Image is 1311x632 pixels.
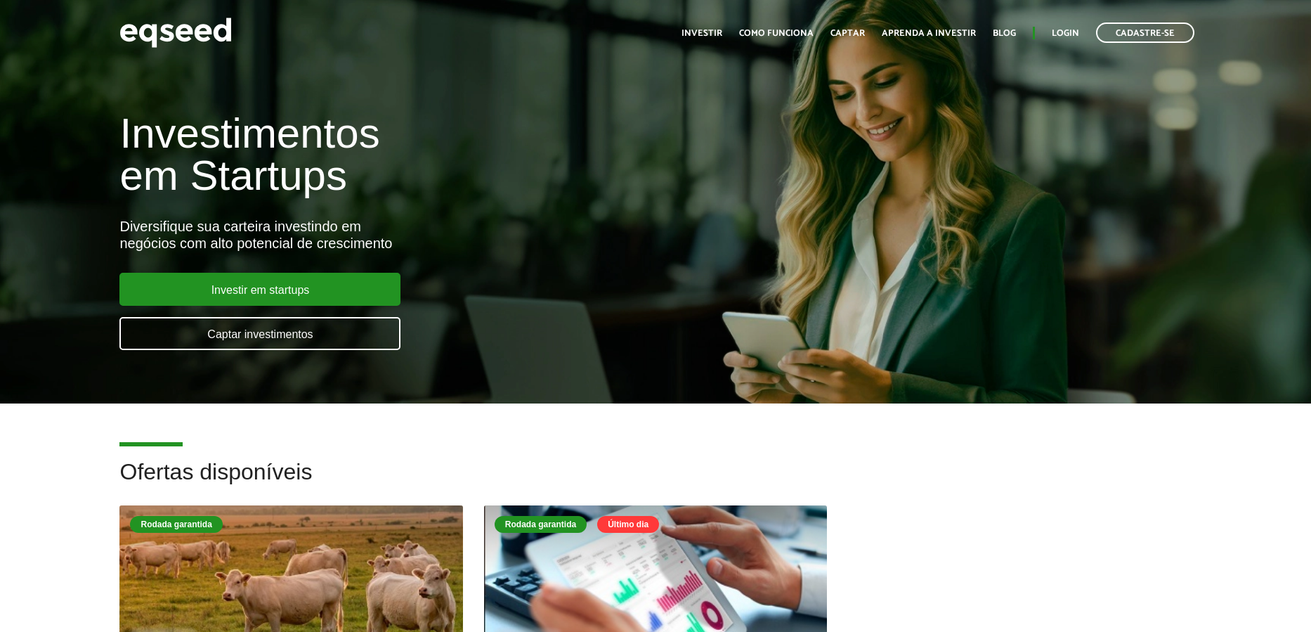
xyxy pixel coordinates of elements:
a: Cadastre-se [1096,22,1194,43]
div: Rodada garantida [130,516,222,533]
a: Blog [993,29,1016,38]
a: Captar [830,29,865,38]
h1: Investimentos em Startups [119,112,754,197]
a: Como funciona [739,29,814,38]
div: Último dia [597,516,659,533]
a: Login [1052,29,1079,38]
div: Rodada garantida [495,516,587,533]
img: EqSeed [119,14,232,51]
div: Diversifique sua carteira investindo em negócios com alto potencial de crescimento [119,218,754,252]
a: Captar investimentos [119,317,400,350]
h2: Ofertas disponíveis [119,460,1191,505]
a: Investir em startups [119,273,400,306]
a: Investir [681,29,722,38]
a: Aprenda a investir [882,29,976,38]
